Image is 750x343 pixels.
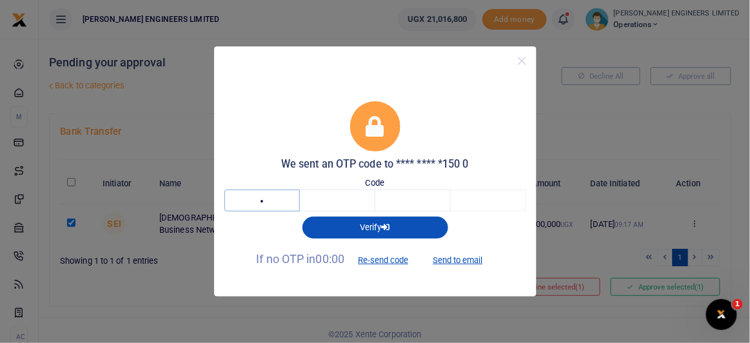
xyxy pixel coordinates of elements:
button: Close [513,52,531,70]
button: Send to email [422,249,493,271]
label: Code [366,177,384,190]
span: 00:00 [316,252,345,266]
button: Re-send code [347,249,419,271]
iframe: Intercom live chat [706,299,737,330]
button: Verify [302,217,448,239]
span: 1 [733,299,743,309]
span: If no OTP in [257,252,420,266]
